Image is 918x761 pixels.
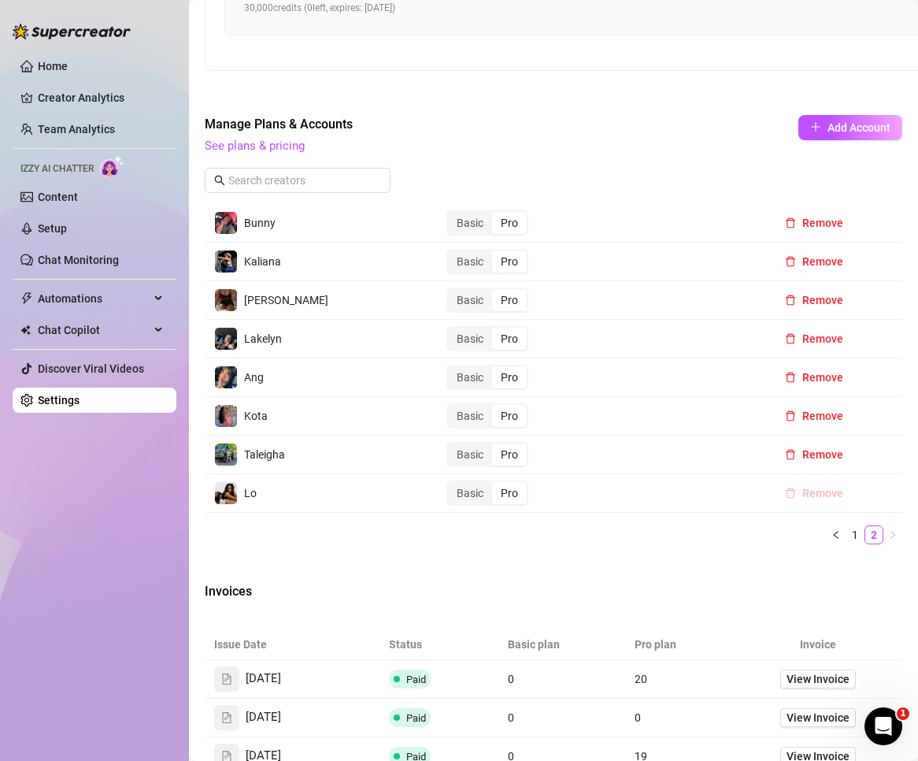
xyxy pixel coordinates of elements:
span: delete [785,410,796,421]
button: Remove [772,249,856,274]
a: See plans & pricing [205,139,305,153]
span: 0 [508,673,514,685]
div: Basic [448,251,492,273]
span: Remove [802,448,843,461]
div: Pro [492,405,527,427]
th: Status [379,629,499,660]
span: Kota [244,410,268,422]
span: 1 [897,707,909,720]
li: Previous Page [827,525,846,544]
span: Remove [802,487,843,499]
img: Lo [215,482,237,504]
span: delete [785,372,796,383]
img: Kota [215,405,237,427]
a: Discover Viral Videos [38,362,144,375]
li: 2 [864,525,883,544]
img: Chat Copilot [20,325,31,336]
span: View Invoice [787,670,850,688]
li: 1 [846,525,864,544]
button: Remove [772,403,856,429]
a: Content [38,191,78,203]
th: Issue Date [205,629,379,660]
span: Taleigha [244,448,285,461]
img: logo-BBDzfeDw.svg [13,24,131,39]
button: Remove [772,210,856,236]
button: Remove [772,326,856,351]
a: Creator Analytics [38,85,164,110]
span: file-text [221,674,232,685]
span: Remove [802,217,843,229]
img: Ang [215,366,237,388]
span: Invoices [205,582,469,601]
span: Izzy AI Chatter [20,161,94,176]
span: Paid [406,712,426,724]
div: segmented control [446,365,528,390]
div: segmented control [446,249,528,274]
div: Pro [492,482,527,504]
span: delete [785,217,796,228]
button: Add Account [798,115,902,140]
span: delete [785,488,796,499]
a: Home [38,60,68,72]
div: Pro [492,444,527,466]
span: Kaliana [244,255,281,268]
img: Kaliana [215,251,237,273]
th: Invoice [734,629,902,660]
span: delete [785,295,796,306]
button: Remove [772,442,856,467]
span: [DATE] [246,670,281,689]
span: [DATE] [246,708,281,727]
span: Remove [802,332,843,345]
div: Pro [492,212,527,234]
span: left [831,530,841,540]
button: left [827,525,846,544]
span: file-text [221,712,232,723]
img: AI Chatter [100,155,124,178]
div: Basic [448,482,492,504]
span: Add Account [827,121,890,134]
div: Basic [448,289,492,311]
th: Pro plan [625,629,734,660]
a: Settings [38,394,80,406]
span: Remove [802,371,843,384]
a: Chat Monitoring [38,254,119,266]
button: right [883,525,902,544]
span: Automations [38,286,150,311]
div: Pro [492,366,527,388]
th: Basic plan [498,629,625,660]
span: plus [810,121,821,132]
button: Remove [772,288,856,313]
div: Basic [448,444,492,466]
span: 30,000 credits ( 0 left, expires: [DATE] ) [244,1,395,16]
div: segmented control [446,442,528,467]
span: Chat Copilot [38,317,150,343]
span: Ang [244,371,264,384]
div: Pro [492,289,527,311]
span: Remove [802,294,843,306]
span: right [888,530,898,540]
span: Lo [244,487,257,499]
button: Remove [772,481,856,506]
span: 20 [635,673,647,685]
span: Lakelyn [244,332,282,345]
a: 1 [846,526,864,544]
div: segmented control [446,326,528,351]
span: delete [785,333,796,344]
img: Bunny [215,212,237,234]
div: segmented control [446,210,528,236]
a: Setup [38,222,67,235]
span: 0 [635,711,641,724]
img: Lakelyn [215,328,237,350]
a: 2 [865,526,883,544]
a: Team Analytics [38,123,115,135]
div: Pro [492,328,527,350]
span: search [214,175,225,186]
li: Next Page [883,525,902,544]
a: View Invoice [780,708,856,727]
img: Taleigha [215,444,237,466]
iframe: Intercom live chat [864,707,902,745]
span: Remove [802,410,843,422]
span: Remove [802,255,843,268]
div: Basic [448,366,492,388]
div: segmented control [446,403,528,429]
